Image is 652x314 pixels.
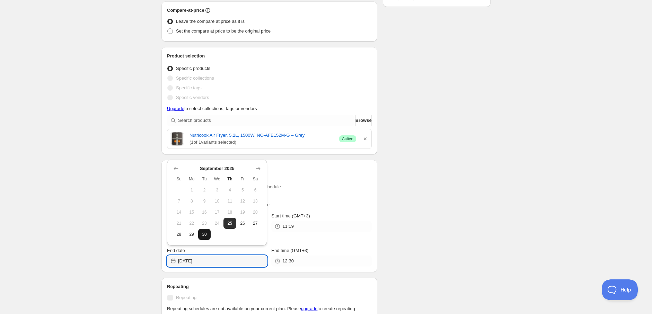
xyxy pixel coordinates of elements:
[201,176,208,182] span: Tu
[211,185,223,196] button: Wednesday September 3 2025
[252,209,259,215] span: 20
[602,279,638,300] iframe: Toggle Customer Support
[188,221,195,226] span: 22
[249,218,262,229] button: Saturday September 27 2025
[223,218,236,229] button: Today Thursday September 25 2025
[188,176,195,182] span: Mo
[223,173,236,185] th: Thursday
[236,173,249,185] th: Friday
[301,306,318,311] a: upgrade
[185,207,198,218] button: Monday September 15 2025
[178,115,354,126] input: Search products
[176,95,209,100] span: Specific vendors
[167,7,204,14] h2: Compare-at-price
[249,196,262,207] button: Saturday September 13 2025
[176,85,202,90] span: Specific tags
[223,185,236,196] button: Thursday September 4 2025
[211,207,223,218] button: Wednesday September 17 2025
[198,229,211,240] button: Tuesday September 30 2025
[167,248,185,253] span: End date
[211,218,223,229] button: Wednesday September 24 2025
[198,207,211,218] button: Tuesday September 16 2025
[201,232,208,237] span: 30
[198,196,211,207] button: Tuesday September 9 2025
[239,176,246,182] span: Fr
[198,185,211,196] button: Tuesday September 2 2025
[226,221,234,226] span: 25
[271,248,308,253] span: End time (GMT+3)
[342,136,353,142] span: Active
[188,187,195,193] span: 1
[239,198,246,204] span: 12
[223,196,236,207] button: Thursday September 11 2025
[175,232,183,237] span: 28
[249,185,262,196] button: Saturday September 6 2025
[185,196,198,207] button: Monday September 8 2025
[190,132,334,139] a: Nutricook Air Fryer, 5.2L, 1500W, NC-AFE152M-G – Grey
[213,176,221,182] span: We
[211,173,223,185] th: Wednesday
[239,221,246,226] span: 26
[249,207,262,218] button: Saturday September 20 2025
[188,232,195,237] span: 29
[176,66,210,71] span: Specific products
[252,187,259,193] span: 6
[175,221,183,226] span: 21
[167,105,372,112] p: to select collections, tags or vendors
[176,28,271,34] span: Set the compare at price to be the original price
[271,213,310,218] span: Start time (GMT+3)
[173,218,185,229] button: Sunday September 21 2025
[176,19,245,24] span: Leave the compare at price as it is
[226,198,234,204] span: 11
[201,187,208,193] span: 2
[355,115,372,126] button: Browse
[226,176,234,182] span: Th
[201,198,208,204] span: 9
[173,229,185,240] button: Sunday September 28 2025
[188,209,195,215] span: 15
[185,229,198,240] button: Monday September 29 2025
[355,117,372,124] span: Browse
[213,198,221,204] span: 10
[171,164,181,173] button: Show previous month, August 2025
[173,173,185,185] th: Sunday
[239,209,246,215] span: 19
[176,295,196,300] span: Repeating
[175,209,183,215] span: 14
[176,75,214,81] span: Specific collections
[175,176,183,182] span: Su
[201,209,208,215] span: 16
[167,165,372,172] h2: Active dates
[198,218,211,229] button: Tuesday September 23 2025
[213,221,221,226] span: 24
[236,185,249,196] button: Friday September 5 2025
[213,187,221,193] span: 3
[252,176,259,182] span: Sa
[226,187,234,193] span: 4
[252,198,259,204] span: 13
[185,173,198,185] th: Monday
[173,207,185,218] button: Sunday September 14 2025
[236,218,249,229] button: Friday September 26 2025
[175,198,183,204] span: 7
[201,221,208,226] span: 23
[188,198,195,204] span: 8
[252,221,259,226] span: 27
[198,173,211,185] th: Tuesday
[213,209,221,215] span: 17
[239,187,246,193] span: 5
[236,196,249,207] button: Friday September 12 2025
[167,53,372,60] h2: Product selection
[223,207,236,218] button: Thursday September 18 2025
[185,185,198,196] button: Monday September 1 2025
[236,207,249,218] button: Friday September 19 2025
[185,218,198,229] button: Monday September 22 2025
[167,283,372,290] h2: Repeating
[249,173,262,185] th: Saturday
[173,196,185,207] button: Sunday September 7 2025
[253,164,263,173] button: Show next month, October 2025
[211,196,223,207] button: Wednesday September 10 2025
[190,139,334,146] span: ( 1 of 1 variants selected)
[167,106,184,111] a: Upgrade
[226,209,234,215] span: 18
